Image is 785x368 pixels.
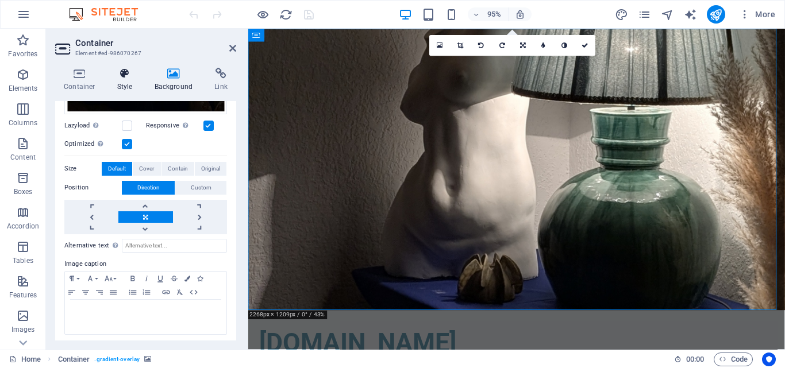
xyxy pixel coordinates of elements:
p: Boxes [14,187,33,196]
button: Direction [122,181,175,195]
span: Direction [137,181,160,195]
button: Italic (Ctrl+I) [140,272,153,285]
button: Custom [175,181,226,195]
a: Crop mode [451,35,471,56]
p: Accordion [7,222,39,231]
i: Publish [709,8,722,21]
h4: Link [206,68,236,92]
span: 00 00 [686,352,704,366]
p: Elements [9,84,38,93]
button: Strikethrough [167,272,181,285]
i: Pages (Ctrl+Alt+S) [638,8,651,21]
a: Select files from the file manager, stock photos, or upload file(s) [429,35,450,56]
a: Change orientation [513,35,533,56]
label: Responsive [146,119,203,133]
button: Underline (Ctrl+U) [153,272,167,285]
i: Reload page [279,8,293,21]
a: Blur [533,35,554,56]
p: Tables [13,256,33,265]
h4: Style [109,68,146,92]
a: Confirm ( Ctrl ⏎ ) [575,35,595,56]
button: Align Justify [106,285,120,299]
button: HTML [187,285,201,299]
label: Optimized [64,137,122,151]
button: navigator [661,7,675,21]
button: Font Family [83,272,102,285]
h4: Background [146,68,206,92]
button: Code [714,352,753,366]
input: Alternative text... [122,239,227,253]
button: More [734,5,780,24]
p: Images [11,325,35,334]
button: Align Left [65,285,79,299]
button: 95% [468,7,509,21]
button: Insert Link [159,285,173,299]
label: Position [64,181,122,195]
button: Font Size [102,272,120,285]
button: Bold (Ctrl+B) [126,272,140,285]
a: Rotate right 90° [492,35,513,56]
button: Clear Formatting [173,285,187,299]
h6: Session time [674,352,705,366]
span: Custom [191,181,211,195]
label: Size [64,162,102,176]
span: Cover [139,162,154,176]
button: text_generator [684,7,698,21]
button: Usercentrics [762,352,776,366]
span: Original [201,162,220,176]
span: Contain [168,162,188,176]
a: Greyscale [554,35,575,56]
p: Content [10,153,36,162]
label: Image caption [64,257,227,271]
h4: Container [55,68,109,92]
i: On resize automatically adjust zoom level to fit chosen device. [515,9,525,20]
label: Alternative text [64,239,122,253]
i: This element contains a background [144,356,151,362]
button: Icons [194,272,206,285]
span: More [739,9,775,20]
i: Navigator [661,8,674,21]
button: Original [195,162,226,176]
button: pages [638,7,652,21]
span: Click to select. Double-click to edit [58,352,90,366]
h3: Element #ed-986070267 [75,48,213,59]
span: Default [108,162,126,176]
nav: breadcrumb [58,352,152,366]
button: Click here to leave preview mode and continue editing [256,7,270,21]
button: design [615,7,629,21]
p: Columns [9,118,37,127]
a: Rotate left 90° [471,35,492,56]
span: Code [719,352,748,366]
button: Paragraph Format [65,272,83,285]
button: Ordered List [140,285,153,299]
button: reload [279,7,293,21]
a: Click to cancel selection. Double-click to open Pages [9,352,41,366]
p: Favorites [8,49,37,59]
button: Align Center [79,285,93,299]
i: Design (Ctrl+Alt+Y) [615,8,628,21]
button: publish [707,5,725,24]
h6: 95% [485,7,503,21]
button: Default [102,162,132,176]
img: Editor Logo [66,7,152,21]
p: Features [9,290,37,300]
button: Colors [181,272,194,285]
h2: Container [75,38,236,48]
label: Lazyload [64,119,122,133]
span: . gradient-overlay [94,352,140,366]
button: Unordered List [126,285,140,299]
i: AI Writer [684,8,697,21]
button: Contain [161,162,194,176]
span: : [694,355,696,363]
button: Align Right [93,285,106,299]
button: Cover [133,162,160,176]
